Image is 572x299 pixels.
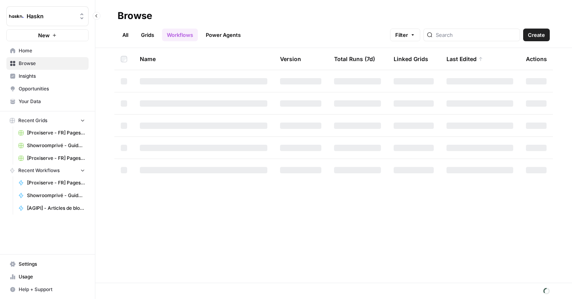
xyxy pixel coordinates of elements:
span: Create [528,31,545,39]
a: Usage [6,270,89,283]
div: Browse [118,10,152,22]
button: Filter [390,29,420,41]
span: New [38,31,50,39]
span: [AGIPI] - Articles de blog - Optimisations [27,205,85,212]
div: Name [140,48,267,70]
span: Showroomprivé - Guide d'achat de 800 mots Grid [27,142,85,149]
div: Last Edited [446,48,483,70]
a: Showroomprivé - Guide d'achat de 800 mots Grid [15,139,89,152]
a: [Proxiserve - FR] Pages catégories - 800 mots sans FAQ Grid [15,152,89,165]
button: Create [523,29,550,41]
a: Power Agents [201,29,245,41]
div: Version [280,48,301,70]
span: Opportunities [19,85,85,92]
span: Recent Grids [18,117,47,124]
a: [AGIPI] - Articles de blog - Optimisations [15,202,89,215]
a: All [118,29,133,41]
span: Home [19,47,85,54]
a: Grids [136,29,159,41]
a: Showroomprivé - Guide d'achat de 800 mots [15,189,89,202]
a: Settings [6,258,89,270]
img: Haskn Logo [9,9,23,23]
a: Insights [6,70,89,82]
button: New [6,29,89,41]
span: [Proxiserve - FR] Pages catégories - 800 mots sans FAQ [27,179,85,186]
a: [Proxiserve - FR] Pages catégories - 1000 mots + FAQ Grid [15,126,89,139]
div: Actions [526,48,547,70]
span: [Proxiserve - FR] Pages catégories - 800 mots sans FAQ Grid [27,155,85,162]
span: Settings [19,261,85,268]
a: [Proxiserve - FR] Pages catégories - 800 mots sans FAQ [15,176,89,189]
span: [Proxiserve - FR] Pages catégories - 1000 mots + FAQ Grid [27,129,85,136]
a: Workflows [162,29,198,41]
span: Insights [19,73,85,80]
div: Linked Grids [394,48,428,70]
button: Help + Support [6,283,89,296]
a: Your Data [6,95,89,108]
span: Help + Support [19,286,85,293]
button: Recent Workflows [6,165,89,176]
a: Opportunities [6,82,89,95]
button: Recent Grids [6,115,89,126]
div: Total Runs (7d) [334,48,375,70]
a: Browse [6,57,89,70]
a: Home [6,44,89,57]
span: Browse [19,60,85,67]
span: Showroomprivé - Guide d'achat de 800 mots [27,192,85,199]
span: Recent Workflows [18,167,60,174]
span: Haskn [27,12,75,20]
input: Search [436,31,516,39]
span: Usage [19,273,85,280]
span: Your Data [19,98,85,105]
button: Workspace: Haskn [6,6,89,26]
span: Filter [395,31,408,39]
